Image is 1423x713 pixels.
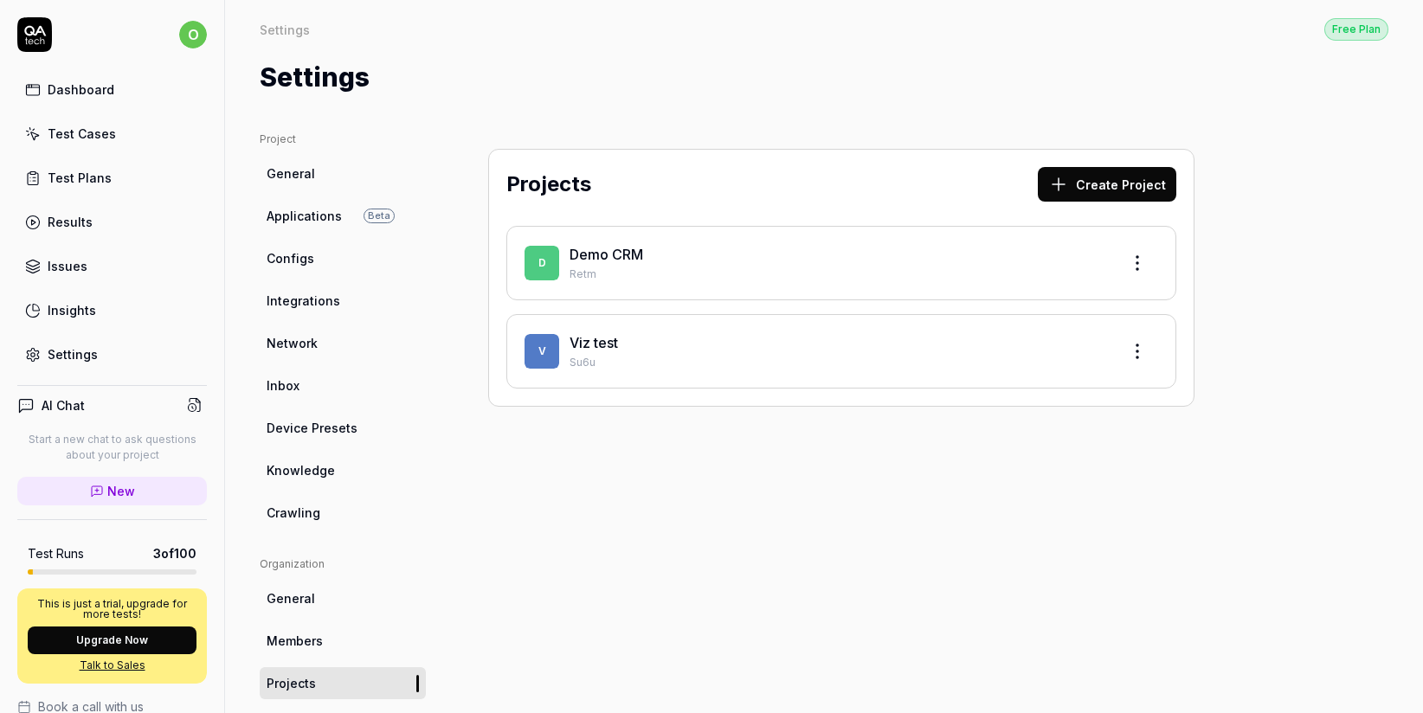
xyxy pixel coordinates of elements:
[570,246,643,263] a: Demo CRM
[267,419,357,437] span: Device Presets
[525,246,559,280] span: D
[525,334,559,369] span: V
[260,412,426,444] a: Device Presets
[267,504,320,522] span: Crawling
[48,169,112,187] div: Test Plans
[17,477,207,505] a: New
[267,249,314,267] span: Configs
[48,345,98,363] div: Settings
[364,209,395,223] span: Beta
[1324,17,1388,41] button: Free Plan
[267,589,315,607] span: General
[17,432,207,463] p: Start a new chat to ask questions about your project
[267,461,335,479] span: Knowledge
[153,544,196,562] span: 3 of 100
[267,376,299,395] span: Inbox
[267,207,342,225] span: Applications
[267,674,316,692] span: Projects
[48,257,87,275] div: Issues
[17,117,207,151] a: Test Cases
[267,292,340,310] span: Integrations
[267,632,323,650] span: Members
[17,337,207,371] a: Settings
[28,599,196,620] p: This is just a trial, upgrade for more tests!
[48,125,116,143] div: Test Cases
[260,454,426,486] a: Knowledge
[260,132,426,147] div: Project
[260,667,426,699] a: Projects
[506,169,591,200] h2: Projects
[48,213,93,231] div: Results
[17,293,207,327] a: Insights
[260,625,426,657] a: Members
[260,58,370,97] h1: Settings
[28,626,196,654] button: Upgrade Now
[28,546,84,562] h5: Test Runs
[107,482,135,500] span: New
[260,157,426,189] a: General
[17,161,207,195] a: Test Plans
[17,249,207,283] a: Issues
[179,21,207,48] span: o
[570,267,1106,282] p: Retm
[48,80,114,99] div: Dashboard
[260,556,426,572] div: Organization
[260,21,310,38] div: Settings
[179,17,207,52] button: o
[260,582,426,614] a: General
[260,327,426,359] a: Network
[260,285,426,317] a: Integrations
[17,205,207,239] a: Results
[260,369,426,401] a: Inbox
[260,497,426,529] a: Crawling
[267,164,315,183] span: General
[17,73,207,106] a: Dashboard
[260,242,426,274] a: Configs
[28,658,196,673] a: Talk to Sales
[267,334,318,352] span: Network
[570,334,618,351] a: Viz test
[48,301,96,319] div: Insights
[1324,18,1388,41] div: Free Plan
[42,396,85,414] h4: AI Chat
[1038,167,1176,202] button: Create Project
[570,355,1106,370] p: Su6u
[260,200,426,232] a: ApplicationsBeta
